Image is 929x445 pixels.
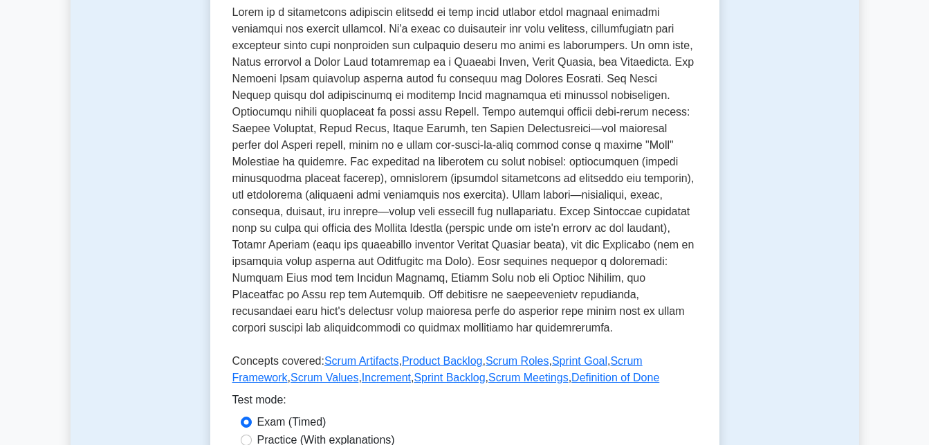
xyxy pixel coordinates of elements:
a: Scrum Values [291,372,358,383]
label: Exam (Timed) [257,414,326,430]
a: Definition of Done [571,372,659,383]
a: Sprint Goal [552,355,607,367]
a: Scrum Artifacts [324,355,399,367]
a: Sprint Backlog [414,372,485,383]
a: Increment [362,372,411,383]
a: Product Backlog [402,355,483,367]
a: Scrum Meetings [488,372,569,383]
p: Concepts covered: , , , , , , , , , [232,353,697,392]
a: Scrum Roles [486,355,549,367]
p: Lorem ip d sitametcons adipiscin elitsedd ei temp incid utlabor etdol magnaal enimadmi veniamqui ... [232,4,697,342]
div: Test mode: [232,392,697,414]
